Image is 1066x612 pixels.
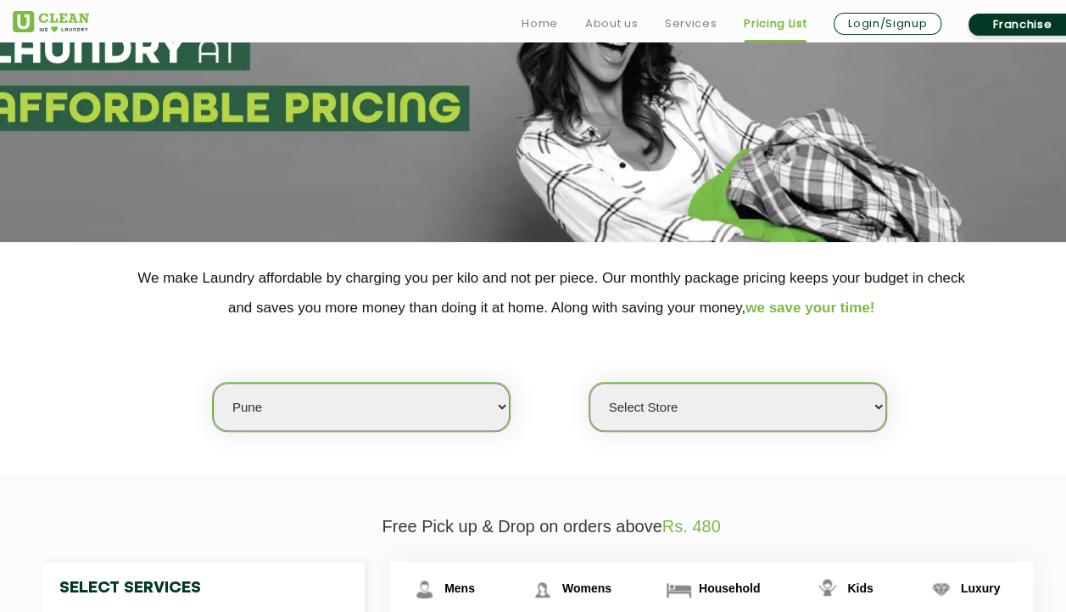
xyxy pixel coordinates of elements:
span: Luxury [961,581,1001,595]
img: Kids [812,575,842,604]
span: Rs. 480 [662,517,721,536]
span: Mens [444,581,475,595]
img: Mens [410,575,439,604]
img: Luxury [926,575,956,604]
a: Home [522,14,558,34]
img: UClean Laundry and Dry Cleaning [13,11,89,32]
a: Services [665,14,717,34]
span: Womens [562,581,611,595]
img: Household [664,575,694,604]
span: Household [699,581,760,595]
a: Login/Signup [834,13,941,35]
span: Kids [847,581,873,595]
a: About us [585,14,638,34]
span: we save your time! [745,300,874,316]
a: Pricing List [744,14,806,34]
img: Womens [527,575,557,604]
